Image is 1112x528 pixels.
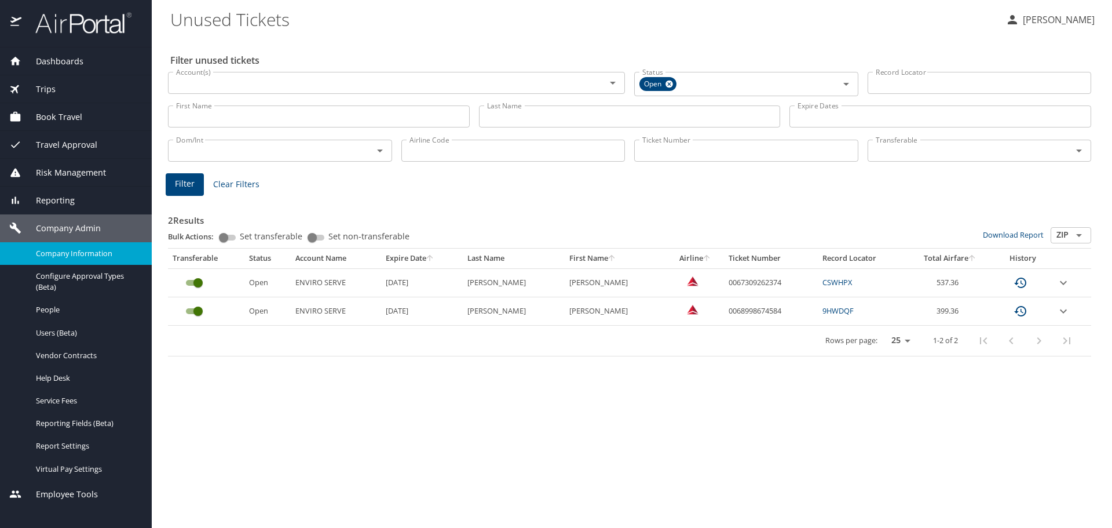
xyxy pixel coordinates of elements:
[21,139,97,151] span: Travel Approval
[426,255,434,263] button: sort
[968,255,976,263] button: sort
[291,249,381,268] th: Account Name
[36,373,138,384] span: Help Desk
[21,222,101,235] span: Company Admin
[36,395,138,406] span: Service Fees
[36,440,138,451] span: Report Settings
[10,12,23,34] img: icon-airportal.png
[244,268,291,297] td: Open
[168,231,223,242] p: Bulk Actions:
[170,1,996,37] h1: Unused Tickets
[838,76,854,92] button: Open
[565,249,667,268] th: First Name
[639,77,676,91] div: Open
[1071,143,1087,159] button: Open
[906,249,993,268] th: Total Airfare
[639,78,668,90] span: Open
[822,305,854,316] a: 9HWDQF
[240,232,302,241] span: Set transferable
[605,75,621,91] button: Open
[825,337,877,344] p: Rows per page:
[724,268,818,297] td: 0067309262374
[168,249,1091,356] table: custom pagination table
[36,464,138,475] span: Virtual Pay Settings
[381,249,463,268] th: Expire Date
[21,83,56,96] span: Trips
[703,255,711,263] button: sort
[244,249,291,268] th: Status
[36,271,138,293] span: Configure Approval Types (Beta)
[822,277,852,287] a: CSWHPX
[21,488,98,501] span: Employee Tools
[291,268,381,297] td: ENVIRO SERVE
[724,297,818,326] td: 0068998674584
[882,332,915,349] select: rows per page
[36,304,138,315] span: People
[381,297,463,326] td: [DATE]
[21,55,83,68] span: Dashboards
[724,249,818,268] th: Ticket Number
[23,12,131,34] img: airportal-logo.png
[36,327,138,338] span: Users (Beta)
[993,249,1052,268] th: History
[906,297,993,326] td: 399.36
[372,143,388,159] button: Open
[36,350,138,361] span: Vendor Contracts
[1056,304,1070,318] button: expand row
[687,275,698,287] img: Delta Airlines
[213,177,259,192] span: Clear Filters
[21,111,82,123] span: Book Travel
[36,248,138,259] span: Company Information
[328,232,409,241] span: Set non-transferable
[906,268,993,297] td: 537.36
[666,249,724,268] th: Airline
[1071,227,1087,243] button: Open
[1001,9,1099,30] button: [PERSON_NAME]
[1019,13,1095,27] p: [PERSON_NAME]
[463,268,565,297] td: [PERSON_NAME]
[608,255,616,263] button: sort
[983,230,1044,240] a: Download Report
[565,268,667,297] td: [PERSON_NAME]
[463,249,565,268] th: Last Name
[381,268,463,297] td: [DATE]
[565,297,667,326] td: [PERSON_NAME]
[687,304,698,315] img: Delta Airlines
[291,297,381,326] td: ENVIRO SERVE
[463,297,565,326] td: [PERSON_NAME]
[244,297,291,326] td: Open
[168,207,1091,227] h3: 2 Results
[1056,276,1070,290] button: expand row
[818,249,906,268] th: Record Locator
[209,174,264,195] button: Clear Filters
[21,194,75,207] span: Reporting
[173,253,240,264] div: Transferable
[166,173,204,196] button: Filter
[36,418,138,429] span: Reporting Fields (Beta)
[933,337,958,344] p: 1-2 of 2
[175,177,195,191] span: Filter
[21,166,106,179] span: Risk Management
[170,51,1093,70] h2: Filter unused tickets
